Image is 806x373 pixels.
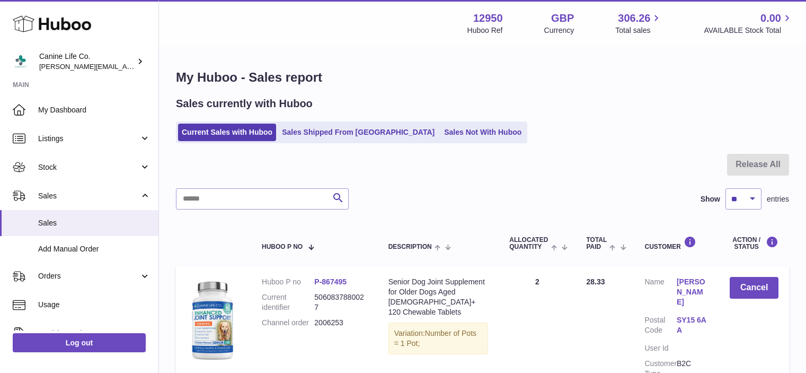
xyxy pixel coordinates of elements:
h1: My Huboo - Sales report [176,69,789,86]
div: Currency [544,25,574,36]
span: Huboo P no [262,244,303,250]
a: P-867495 [314,277,347,286]
dd: 2006253 [314,318,367,328]
dt: Current identifier [262,292,314,313]
div: Huboo Ref [467,25,503,36]
a: 0.00 AVAILABLE Stock Total [704,11,793,36]
span: Usage [38,300,150,310]
span: 0.00 [760,11,781,25]
span: Orders [38,271,139,281]
button: Cancel [730,277,778,299]
span: Total sales [615,25,662,36]
span: 28.33 [586,277,605,286]
dt: Postal Code [645,315,677,338]
span: [PERSON_NAME][EMAIL_ADDRESS][DOMAIN_NAME] [39,62,212,71]
div: Canine Life Co. [39,51,135,72]
a: Current Sales with Huboo [178,124,276,141]
a: Sales Not With Huboo [440,124,525,141]
span: Invoicing and Payments [38,328,139,339]
span: Listings [38,134,139,144]
label: Show [701,194,720,204]
img: bottle_senior-blue-500px.png [187,277,240,362]
a: SY15 6AA [677,315,708,335]
img: kevin@clsgltd.co.uk [13,54,29,70]
span: Stock [38,162,139,172]
a: Sales Shipped From [GEOGRAPHIC_DATA] [278,124,438,141]
span: Sales [38,218,150,228]
span: entries [767,194,789,204]
span: Description [388,244,432,250]
dt: User Id [645,343,677,353]
dt: Channel order [262,318,314,328]
div: Senior Dog Joint Supplement for Older Dogs Aged [DEMOGRAPHIC_DATA]+ 120 Chewable Tablets [388,277,489,317]
div: Action / Status [730,236,778,250]
span: AVAILABLE Stock Total [704,25,793,36]
span: My Dashboard [38,105,150,115]
div: Customer [645,236,709,250]
span: Sales [38,191,139,201]
dd: 5060837880027 [314,292,367,313]
span: 306.26 [618,11,650,25]
span: Add Manual Order [38,244,150,254]
span: Number of Pots = 1 Pot; [394,329,476,348]
a: Log out [13,333,146,352]
dt: Huboo P no [262,277,314,287]
span: Total paid [586,237,607,250]
div: Variation: [388,323,489,354]
a: [PERSON_NAME] [677,277,708,307]
strong: 12950 [473,11,503,25]
dt: Name [645,277,677,310]
strong: GBP [551,11,574,25]
a: 306.26 Total sales [615,11,662,36]
h2: Sales currently with Huboo [176,97,313,111]
span: ALLOCATED Quantity [509,237,548,250]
